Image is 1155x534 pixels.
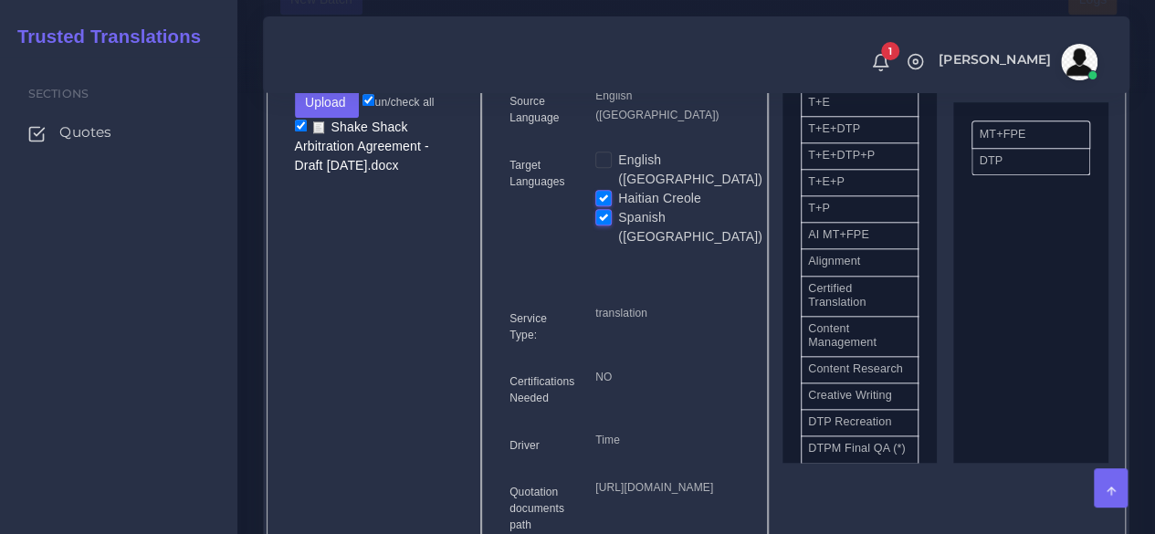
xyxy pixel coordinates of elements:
[595,431,740,450] p: Time
[5,26,201,47] h2: Trusted Translations
[801,356,919,383] li: Content Research
[929,44,1104,80] a: [PERSON_NAME]avatar
[1061,44,1097,80] img: avatar
[801,116,919,143] li: T+E+DTP
[362,94,434,110] label: un/check all
[295,87,360,118] button: Upload
[618,151,762,189] label: English ([GEOGRAPHIC_DATA])
[971,120,1089,149] li: MT+FPE
[801,409,919,436] li: DTP Recreation
[801,195,919,223] li: T+P
[881,42,899,60] span: 1
[509,373,574,406] label: Certifications Needed
[801,248,919,276] li: Alignment
[595,304,740,323] p: translation
[362,94,374,106] input: un/check all
[801,435,919,463] li: DTPM Final QA (*)
[509,157,568,190] label: Target Languages
[509,484,568,533] label: Quotation documents path
[618,208,762,246] label: Spanish ([GEOGRAPHIC_DATA])
[801,142,919,170] li: T+E+DTP+P
[801,316,919,357] li: Content Management
[801,222,919,249] li: AI MT+FPE
[595,368,740,387] p: NO
[939,53,1051,66] span: [PERSON_NAME]
[295,118,429,173] a: Shake Shack Arbitration Agreement - Draft [DATE].docx
[865,52,897,72] a: 1
[618,189,701,208] label: Haitian Creole
[509,437,540,454] label: Driver
[801,463,919,490] li: Dubbing
[801,169,919,196] li: T+E+P
[14,113,224,152] a: Quotes
[509,93,568,126] label: Source Language
[595,478,740,497] p: [URL][DOMAIN_NAME]
[801,382,919,410] li: Creative Writing
[971,148,1089,175] li: DTP
[59,122,111,142] span: Quotes
[595,87,740,125] p: English ([GEOGRAPHIC_DATA])
[801,276,919,317] li: Certified Translation
[5,22,201,52] a: Trusted Translations
[801,89,919,117] li: T+E
[509,310,568,343] label: Service Type:
[28,87,89,100] span: Sections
